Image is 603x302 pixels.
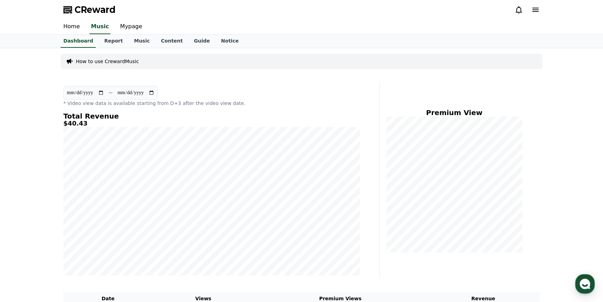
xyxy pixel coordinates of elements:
a: Dashboard [61,35,96,48]
span: CReward [75,4,116,15]
a: Guide [188,35,216,48]
a: Content [155,35,188,48]
a: How to use CrewardMusic [76,58,139,65]
h5: $40.43 [63,120,360,127]
a: Home [58,20,85,34]
a: CReward [63,4,116,15]
p: ~ [108,89,113,97]
h4: Premium View [385,109,523,116]
h4: Total Revenue [63,112,360,120]
a: Home [2,221,46,239]
span: Home [18,232,30,237]
a: Notice [216,35,244,48]
a: Report [99,35,128,48]
a: Settings [90,221,134,239]
p: * Video view data is available starting from D+3 after the video view date. [63,100,360,107]
a: Messages [46,221,90,239]
span: Settings [103,232,120,237]
a: Music [128,35,155,48]
a: Mypage [115,20,148,34]
span: Messages [58,232,78,237]
a: Music [89,20,110,34]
